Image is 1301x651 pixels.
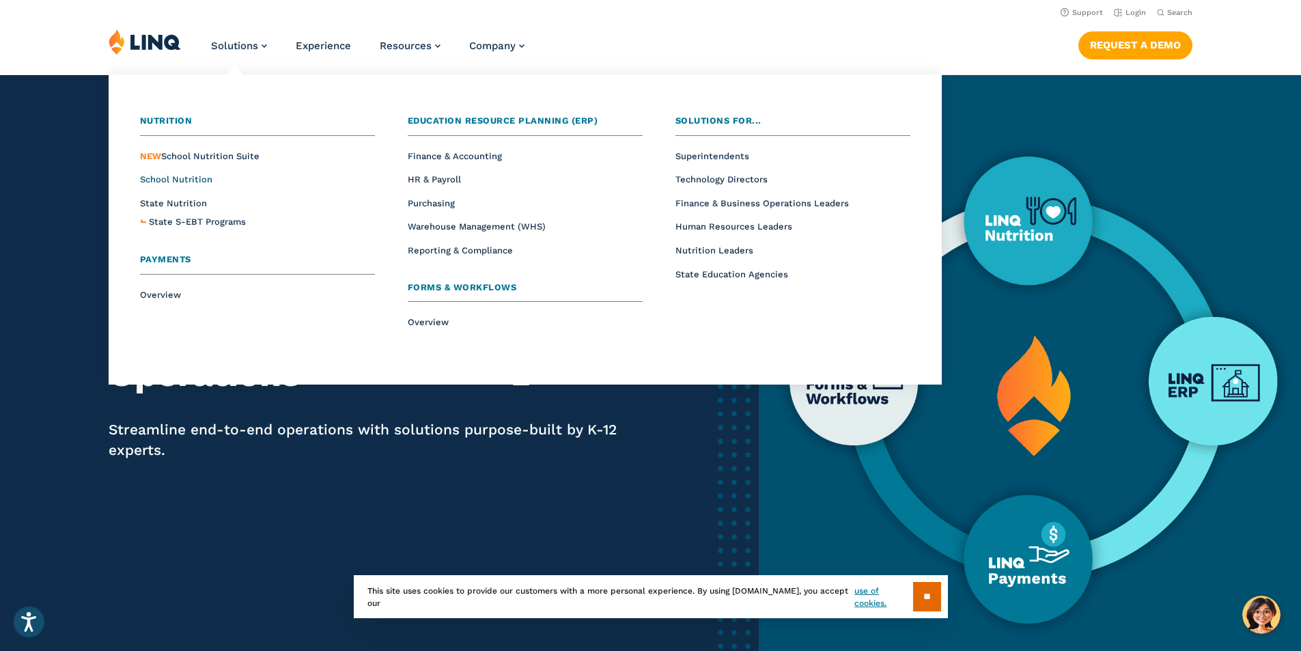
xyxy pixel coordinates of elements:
[109,29,181,55] img: LINQ | K‑12 Software
[1242,596,1281,634] button: Hello, have a question? Let’s chat.
[408,115,598,126] span: Education Resource Planning (ERP)
[408,281,643,303] a: Forms & Workflows
[140,114,375,136] a: Nutrition
[1157,8,1192,18] button: Open Search Bar
[1061,8,1103,17] a: Support
[211,40,258,52] span: Solutions
[140,198,207,208] a: State Nutrition
[380,40,432,52] span: Resources
[211,29,524,74] nav: Primary Navigation
[296,40,351,52] a: Experience
[675,151,749,161] a: Superintendents
[149,217,246,227] span: State S-EBT Programs
[1167,8,1192,17] span: Search
[675,115,761,126] span: Solutions for...
[140,151,161,161] span: NEW
[408,198,455,208] a: Purchasing
[109,419,621,460] p: Streamline end-to-end operations with solutions purpose-built by K-12 experts.
[408,282,517,292] span: Forms & Workflows
[675,174,768,184] a: Technology Directors
[109,313,621,395] h2: Solutions to Simplify K‑12 Operations
[140,151,260,161] a: NEWSchool Nutrition Suite
[140,151,260,161] span: School Nutrition Suite
[408,114,643,136] a: Education Resource Planning (ERP)
[675,114,910,136] a: Solutions for...
[675,269,788,279] a: State Education Agencies
[408,151,502,161] a: Finance & Accounting
[140,290,181,300] a: Overview
[469,40,516,52] span: Company
[149,215,246,230] a: State S-EBT Programs
[140,253,375,275] a: Payments
[408,317,449,327] a: Overview
[675,221,792,232] a: Human Resources Leaders
[675,198,849,208] a: Finance & Business Operations Leaders
[140,254,191,264] span: Payments
[140,115,193,126] span: Nutrition
[408,174,461,184] a: HR & Payroll
[380,40,440,52] a: Resources
[1078,29,1192,59] nav: Button Navigation
[354,575,948,618] div: This site uses cookies to provide our customers with a more personal experience. By using [DOMAIN...
[675,245,753,255] a: Nutrition Leaders
[408,221,546,232] a: Warehouse Management (WHS)
[408,245,513,255] a: Reporting & Compliance
[211,40,267,52] a: Solutions
[854,585,912,609] a: use of cookies.
[1078,31,1192,59] a: Request a Demo
[140,174,212,184] a: School Nutrition
[469,40,524,52] a: Company
[1114,8,1146,17] a: Login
